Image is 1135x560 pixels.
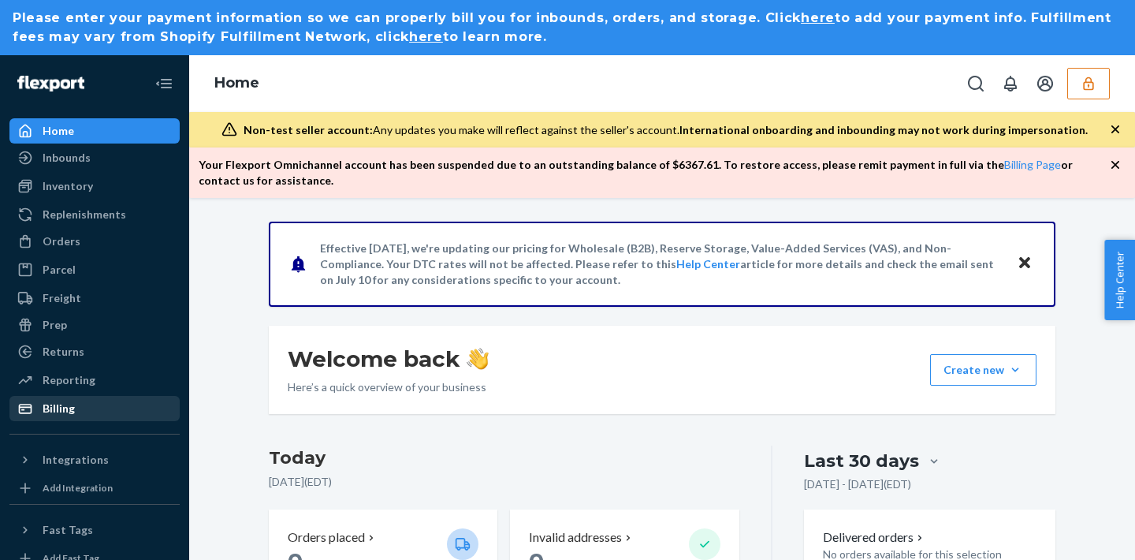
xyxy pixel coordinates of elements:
[43,522,93,538] div: Fast Tags
[320,241,1002,288] p: Effective [DATE], we're updating our pricing for Wholesale (B2B), Reserve Storage, Value-Added Se...
[679,123,1088,136] span: International onboarding and inbounding may not work during impersonation.
[409,28,443,47] button: here
[43,262,76,278] div: Parcel
[43,452,109,468] div: Integrations
[43,290,81,306] div: Freight
[43,481,113,495] div: Add Integration
[9,286,180,311] a: Freight
[202,61,272,106] ol: breadcrumbs
[244,123,373,136] span: Non-test seller account:
[214,74,259,91] a: Home
[9,396,180,421] a: Billing
[995,68,1026,99] button: Open notifications
[269,474,739,490] p: [DATE] ( EDT )
[9,447,180,472] button: Integrations
[1014,252,1035,275] button: Close
[1004,158,1061,171] a: Billing Page
[9,257,180,282] a: Parcel
[43,178,93,194] div: Inventory
[288,528,365,547] p: Orders placed
[529,528,622,547] p: Invalid addresses
[43,150,91,166] div: Inbounds
[804,476,911,492] p: [DATE] - [DATE] ( EDT )
[17,76,84,91] img: Flexport logo
[801,10,835,25] a: here
[9,479,180,498] a: Add Integration
[804,449,919,473] div: Last 30 days
[930,354,1036,386] button: Create new
[1029,68,1061,99] button: Open account menu
[148,68,180,99] button: Close Navigation
[43,123,74,139] div: Home
[9,174,180,199] a: Inventory
[43,233,80,249] div: Orders
[9,368,180,393] a: Reporting
[288,379,489,395] p: Here’s a quick overview of your business
[9,517,180,543] button: Fast Tags
[43,401,75,416] div: Billing
[13,9,1122,47] h1: Please enter your payment information so we can properly bill you for inbounds, orders, and stora...
[1104,240,1135,320] button: Help Center
[288,345,489,373] h1: Welcome back
[9,229,180,254] a: Orders
[43,207,126,222] div: Replenishments
[676,257,740,271] a: Help Center
[9,118,180,144] a: Home
[960,68,992,99] button: Open Search Box
[244,122,1088,138] div: Any updates you make will reflect against the seller's account.
[199,157,1110,189] p: Your Flexport Omnichannel account has been suspended due to an outstanding balance of $ 6367.61 ....
[823,528,926,547] button: Delivered orders
[467,348,489,370] img: hand-wave emoji
[43,344,84,360] div: Returns
[43,317,67,333] div: Prep
[9,145,180,170] a: Inbounds
[9,339,180,364] a: Returns
[9,312,180,338] a: Prep
[43,372,95,388] div: Reporting
[9,202,180,227] a: Replenishments
[269,446,739,471] h3: Today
